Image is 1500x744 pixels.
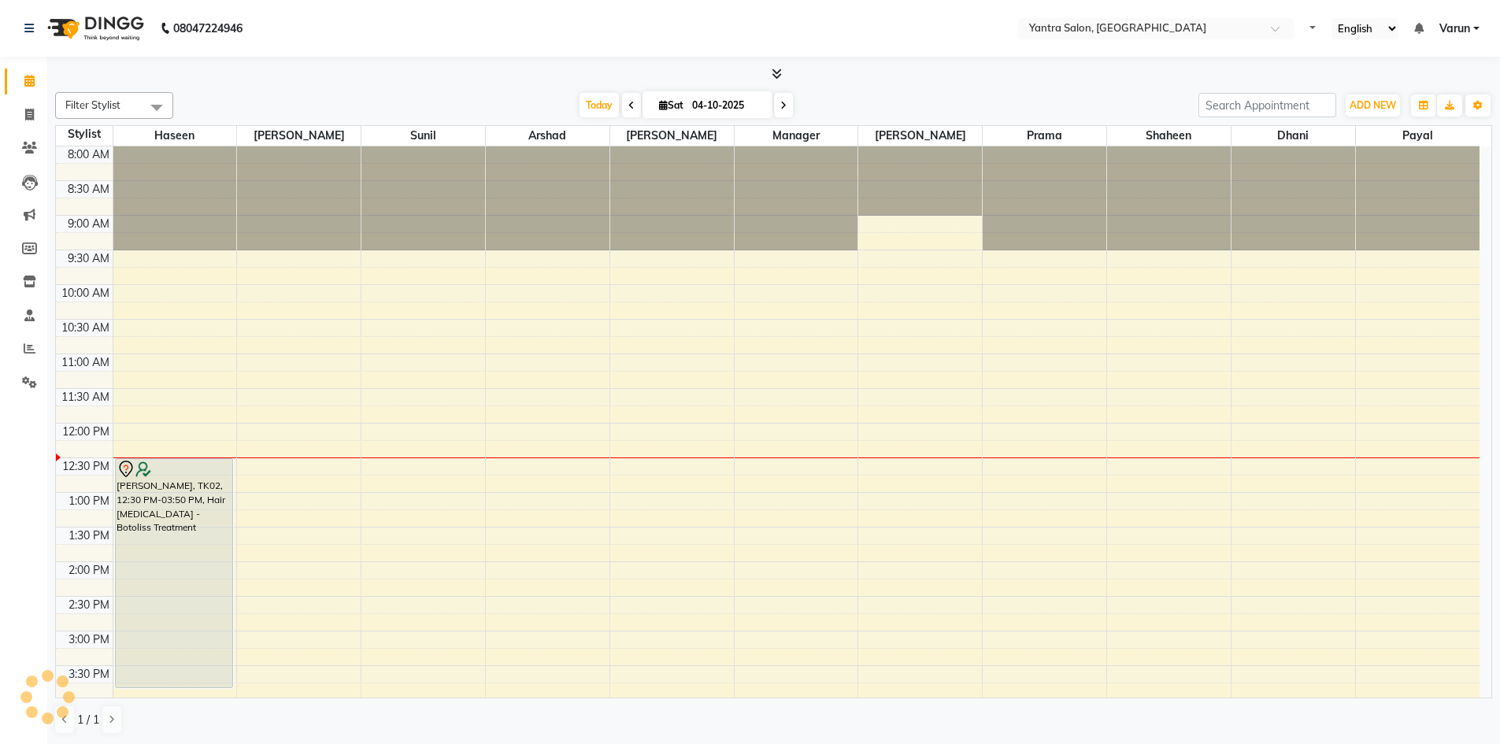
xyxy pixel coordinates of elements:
div: 10:30 AM [58,320,113,336]
div: 1:30 PM [65,527,113,544]
div: 12:30 PM [59,458,113,475]
span: Sat [655,99,687,111]
div: 12:00 PM [59,424,113,440]
span: Payal [1356,126,1480,146]
span: Prama [983,126,1106,146]
span: Arshad [486,126,609,146]
span: 1 / 1 [77,712,99,728]
span: [PERSON_NAME] [237,126,361,146]
span: Filter Stylist [65,98,120,111]
div: Stylist [56,126,113,143]
span: Today [580,93,619,117]
div: 11:30 AM [58,389,113,405]
img: logo [40,6,148,50]
span: Shaheen [1107,126,1231,146]
div: [PERSON_NAME], TK02, 12:30 PM-03:50 PM, Hair [MEDICAL_DATA] - Botoliss Treatment [116,459,233,687]
div: 10:00 AM [58,285,113,302]
div: 1:00 PM [65,493,113,509]
div: 3:00 PM [65,631,113,648]
div: 2:30 PM [65,597,113,613]
div: 3:30 PM [65,666,113,683]
span: [PERSON_NAME] [858,126,982,146]
span: Varun [1439,20,1470,37]
input: Search Appointment [1198,93,1336,117]
span: ADD NEW [1350,99,1396,111]
div: 2:00 PM [65,562,113,579]
span: Haseen [113,126,237,146]
button: ADD NEW [1346,94,1400,117]
span: Dhani [1231,126,1355,146]
div: 8:30 AM [65,181,113,198]
div: 8:00 AM [65,146,113,163]
b: 08047224946 [173,6,243,50]
div: 11:00 AM [58,354,113,371]
span: [PERSON_NAME] [610,126,734,146]
div: 9:00 AM [65,216,113,232]
span: Sunil [361,126,485,146]
span: Manager [735,126,858,146]
input: 2025-10-04 [687,94,766,117]
div: 9:30 AM [65,250,113,267]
